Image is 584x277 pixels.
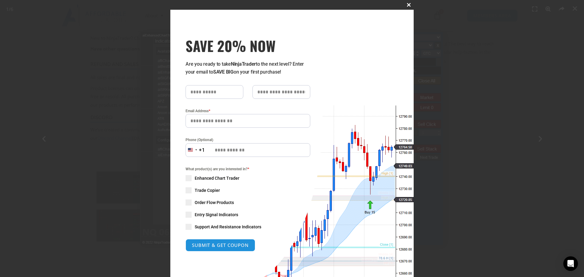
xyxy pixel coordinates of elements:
button: Selected country [186,143,205,157]
label: Entry Signal Indicators [186,212,310,218]
span: Trade Copier [195,187,220,193]
label: Email Address [186,108,310,114]
strong: SAVE BIG [213,69,234,75]
div: +1 [199,146,205,154]
span: Order Flow Products [195,199,234,206]
span: Entry Signal Indicators [195,212,238,218]
span: What product(s) are you interested in? [186,166,310,172]
label: Support And Resistance Indicators [186,224,310,230]
label: Trade Copier [186,187,310,193]
button: SUBMIT & GET COUPON [186,239,255,251]
div: Open Intercom Messenger [563,256,578,271]
label: Enhanced Chart Trader [186,175,310,181]
label: Phone (Optional) [186,137,310,143]
strong: NinjaTrader [231,61,256,67]
span: Enhanced Chart Trader [195,175,239,181]
label: Order Flow Products [186,199,310,206]
span: Support And Resistance Indicators [195,224,261,230]
p: Are you ready to take to the next level? Enter your email to on your first purchase! [186,60,310,76]
h3: SAVE 20% NOW [186,37,310,54]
